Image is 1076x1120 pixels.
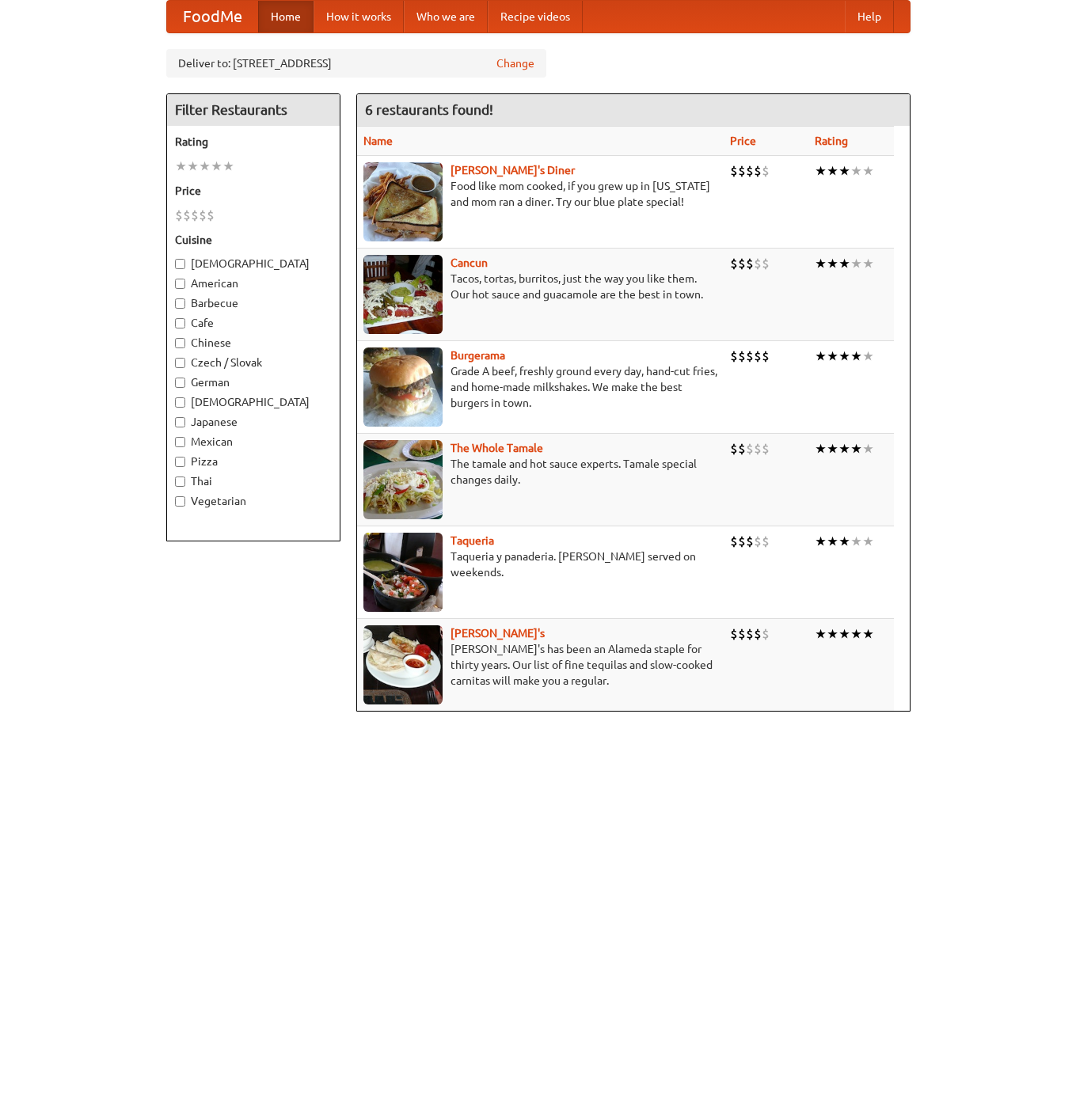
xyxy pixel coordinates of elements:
[730,533,738,550] li: $
[175,338,185,348] input: Chinese
[845,1,894,32] a: Help
[815,135,848,147] a: Rating
[167,1,258,32] a: FoodMe
[838,162,850,180] li: ★
[167,94,340,126] h4: Filter Restaurants
[815,255,827,272] li: ★
[451,627,545,640] a: [PERSON_NAME]'s
[175,437,185,447] input: Mexican
[850,440,862,457] li: ★
[862,533,874,550] li: ★
[815,440,827,457] li: ★
[175,259,185,269] input: [DEMOGRAPHIC_DATA]
[175,417,185,427] input: Japanese
[850,533,862,550] li: ★
[827,162,838,180] li: ★
[363,347,443,427] img: burgerama.jpg
[363,178,717,210] p: Food like mom cooked, if you grew up in [US_STATE] and mom ran a diner. Try our blue plate special!
[451,256,488,269] b: Cancun
[363,271,717,302] p: Tacos, tortas, burritos, just the way you like them. Our hot sauce and guacamole are the best in ...
[199,207,207,224] li: $
[183,207,191,224] li: $
[730,255,738,272] li: $
[730,135,756,147] a: Price
[850,347,862,365] li: ★
[862,255,874,272] li: ★
[862,162,874,180] li: ★
[762,162,770,180] li: $
[762,255,770,272] li: $
[222,158,234,175] li: ★
[175,158,187,175] li: ★
[762,625,770,643] li: $
[815,162,827,180] li: ★
[187,158,199,175] li: ★
[175,355,332,370] label: Czech / Slovak
[175,496,185,507] input: Vegetarian
[363,549,717,580] p: Taqueria y panaderia. [PERSON_NAME] served on weekends.
[451,442,543,454] a: The Whole Tamale
[496,55,534,71] a: Change
[815,347,827,365] li: ★
[730,347,738,365] li: $
[175,476,185,487] input: Thai
[815,533,827,550] li: ★
[738,625,746,643] li: $
[175,378,185,388] input: German
[730,440,738,457] li: $
[838,625,850,643] li: ★
[451,164,575,177] a: [PERSON_NAME]'s Diner
[175,315,332,331] label: Cafe
[451,534,494,547] a: Taqueria
[175,358,185,368] input: Czech / Slovak
[838,533,850,550] li: ★
[862,440,874,457] li: ★
[754,625,762,643] li: $
[363,456,717,488] p: The tamale and hot sauce experts. Tamale special changes daily.
[175,374,332,390] label: German
[363,625,443,704] img: pedros.jpg
[175,454,332,469] label: Pizza
[754,255,762,272] li: $
[815,625,827,643] li: ★
[175,493,332,509] label: Vegetarian
[838,255,850,272] li: ★
[175,275,332,291] label: American
[838,440,850,457] li: ★
[175,318,185,328] input: Cafe
[746,533,754,550] li: $
[175,207,183,224] li: $
[738,440,746,457] li: $
[175,256,332,271] label: [DEMOGRAPHIC_DATA]
[762,347,770,365] li: $
[762,533,770,550] li: $
[363,135,393,147] a: Name
[363,255,443,334] img: cancun.jpg
[730,625,738,643] li: $
[827,533,838,550] li: ★
[451,349,505,362] a: Burgerama
[754,533,762,550] li: $
[746,347,754,365] li: $
[746,255,754,272] li: $
[363,641,717,689] p: [PERSON_NAME]'s has been an Alameda staple for thirty years. Our list of fine tequilas and slow-c...
[754,440,762,457] li: $
[850,625,862,643] li: ★
[827,255,838,272] li: ★
[314,1,404,32] a: How it works
[175,335,332,351] label: Chinese
[175,397,185,408] input: [DEMOGRAPHIC_DATA]
[175,232,332,248] h5: Cuisine
[175,434,332,450] label: Mexican
[175,295,332,311] label: Barbecue
[175,473,332,489] label: Thai
[762,440,770,457] li: $
[850,162,862,180] li: ★
[363,363,717,411] p: Grade A beef, freshly ground every day, hand-cut fries, and home-made milkshakes. We make the bes...
[363,440,443,519] img: wholetamale.jpg
[365,102,493,117] ng-pluralize: 6 restaurants found!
